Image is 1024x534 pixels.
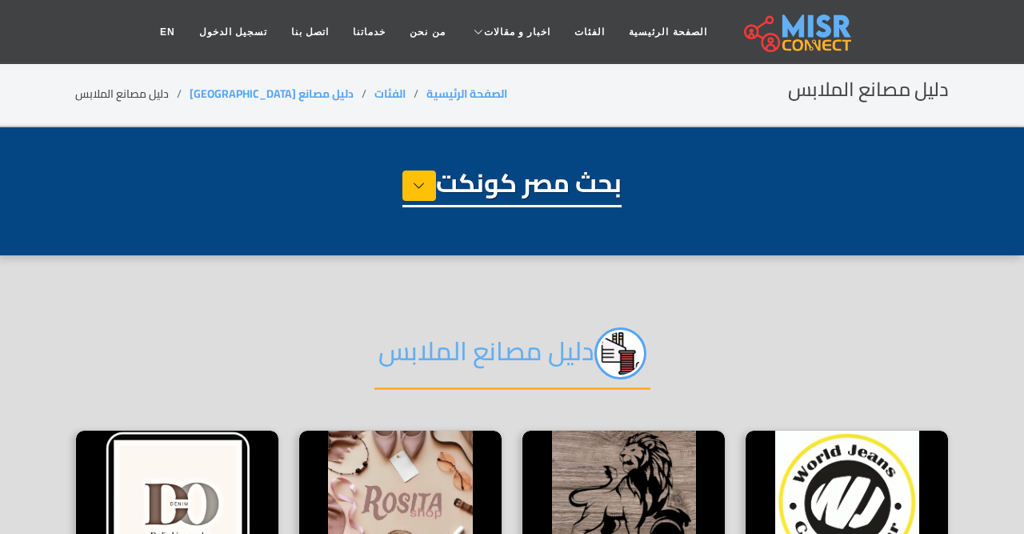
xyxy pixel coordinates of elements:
[374,327,650,390] h2: دليل مصانع الملابس
[187,17,279,47] a: تسجيل الدخول
[594,327,646,379] img: jc8qEEzyi89FPzAOrPPq.png
[617,17,718,47] a: الصفحة الرئيسية
[279,17,341,47] a: اتصل بنا
[484,25,551,39] span: اخبار و مقالات
[75,86,190,102] li: دليل مصانع الملابس
[788,78,949,102] h2: دليل مصانع الملابس
[402,167,622,207] h1: بحث مصر كونكت
[426,83,507,104] a: الصفحة الرئيسية
[374,83,406,104] a: الفئات
[190,83,354,104] a: دليل مصانع [GEOGRAPHIC_DATA]
[398,17,457,47] a: من نحن
[148,17,187,47] a: EN
[341,17,398,47] a: خدماتنا
[458,17,563,47] a: اخبار و مقالات
[744,12,851,52] img: main.misr_connect
[562,17,617,47] a: الفئات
